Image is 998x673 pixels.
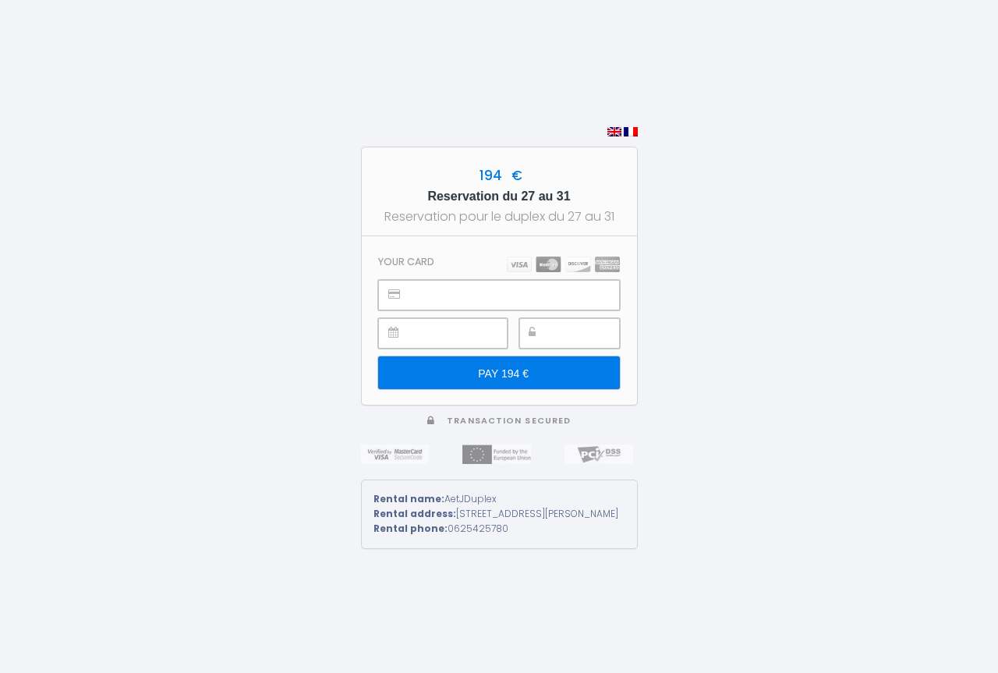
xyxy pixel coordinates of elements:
[507,257,620,272] img: carts.png
[373,492,625,507] div: AetJDuplex
[378,356,619,389] input: PAY 194 €
[373,507,456,520] strong: Rental address:
[447,415,571,427] span: Transaction secured
[376,186,623,207] h5: Reservation du 27 au 31
[554,319,619,348] iframe: Secure payment input frame
[607,127,621,136] img: en.png
[413,319,506,348] iframe: Secure payment input frame
[373,507,625,522] div: [STREET_ADDRESS][PERSON_NAME]
[373,522,625,537] div: 0625425780
[624,127,638,136] img: fr.png
[373,522,448,535] strong: Rental phone:
[373,492,444,505] strong: Rental name:
[376,207,623,226] div: Reservation pour le duplex du 27 au 31
[413,281,618,310] iframe: Secure payment input frame
[378,256,434,267] h3: Your card
[476,166,522,185] span: 194 €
